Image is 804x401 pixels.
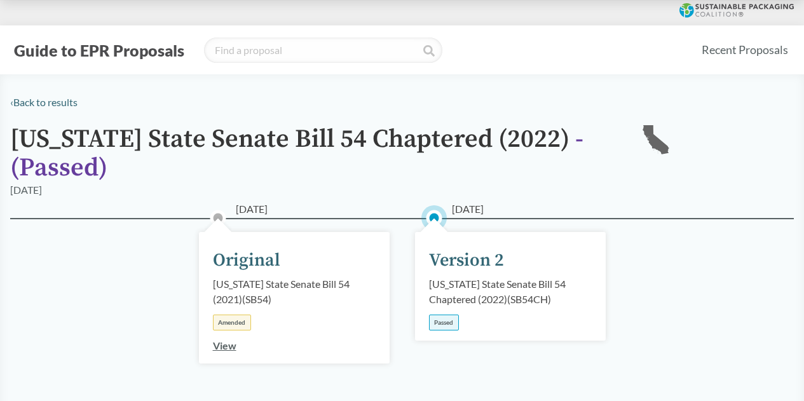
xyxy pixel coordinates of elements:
[696,36,794,64] a: Recent Proposals
[213,276,376,307] div: [US_STATE] State Senate Bill 54 (2021) ( SB54 )
[213,247,280,274] div: Original
[10,40,188,60] button: Guide to EPR Proposals
[213,315,251,330] div: Amended
[429,315,459,330] div: Passed
[10,182,42,198] div: [DATE]
[10,123,583,184] span: - ( Passed )
[452,201,484,217] span: [DATE]
[10,96,78,108] a: ‹Back to results
[10,125,620,182] h1: [US_STATE] State Senate Bill 54 Chaptered (2022)
[213,339,236,351] a: View
[236,201,268,217] span: [DATE]
[429,276,592,307] div: [US_STATE] State Senate Bill 54 Chaptered (2022) ( SB54CH )
[204,37,442,63] input: Find a proposal
[429,247,504,274] div: Version 2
